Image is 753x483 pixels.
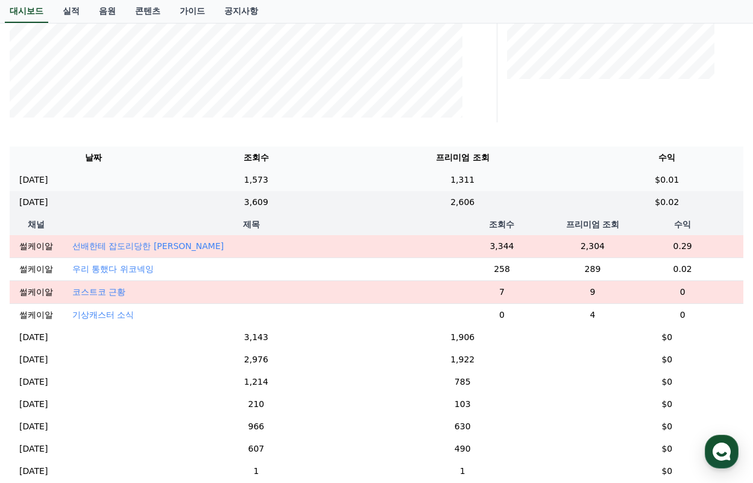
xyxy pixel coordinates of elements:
td: 썰케이알 [10,257,63,280]
td: 1,906 [335,326,591,349]
button: 선배한테 잡도리당한 [PERSON_NAME] [72,240,224,252]
td: 0 [440,303,563,326]
td: 3,143 [178,326,335,349]
td: 4 [564,303,622,326]
span: 대화 [110,401,125,411]
p: [DATE] [19,376,48,388]
td: $0 [591,460,743,482]
p: [DATE] [19,465,48,478]
td: 630 [335,415,591,438]
td: 1 [335,460,591,482]
button: 우리 통했다 위코넥잉 [72,263,154,275]
td: 0 [622,280,743,303]
td: 9 [564,280,622,303]
th: 프리미엄 조회 [335,147,591,169]
p: [DATE] [19,398,48,411]
p: [DATE] [19,331,48,344]
a: 설정 [156,382,232,412]
p: [DATE] [19,174,48,186]
td: 258 [440,257,563,280]
th: 날짜 [10,147,178,169]
a: 대화 [80,382,156,412]
p: [DATE] [19,420,48,433]
td: 썰케이알 [10,280,63,303]
td: 2,304 [564,235,622,258]
td: 썰케이알 [10,303,63,326]
td: 3,344 [440,235,563,258]
td: 210 [178,393,335,415]
td: $0 [591,326,743,349]
td: $0 [591,393,743,415]
td: $0 [591,438,743,460]
td: 0 [622,303,743,326]
td: 103 [335,393,591,415]
th: 수익 [622,213,743,235]
td: $0 [591,415,743,438]
td: 966 [178,415,335,438]
th: 조회수 [440,213,563,235]
span: 홈 [38,400,45,410]
td: 1,573 [178,169,335,191]
td: $0.02 [591,191,743,213]
a: 홈 [4,382,80,412]
td: 1,922 [335,349,591,371]
td: 썰케이알 [10,235,63,258]
td: 289 [564,257,622,280]
td: 785 [335,371,591,393]
td: 490 [335,438,591,460]
p: [DATE] [19,196,48,209]
td: $0 [591,371,743,393]
td: 0.02 [622,257,743,280]
td: 0.29 [622,235,743,258]
td: 2,976 [178,349,335,371]
td: $0.01 [591,169,743,191]
th: 채널 [10,213,63,235]
button: 기상캐스터 소식 [72,309,134,321]
th: 조회수 [178,147,335,169]
td: 607 [178,438,335,460]
button: 코스트코 근황 [72,286,125,298]
td: $0 [591,349,743,371]
span: 설정 [186,400,201,410]
p: [DATE] [19,353,48,366]
th: 프리미엄 조회 [564,213,622,235]
p: [DATE] [19,443,48,455]
td: 1 [178,460,335,482]
td: 2,606 [335,191,591,213]
td: 1,214 [178,371,335,393]
td: 1,311 [335,169,591,191]
th: 수익 [591,147,743,169]
td: 7 [440,280,563,303]
th: 제목 [63,213,440,235]
td: 3,609 [178,191,335,213]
